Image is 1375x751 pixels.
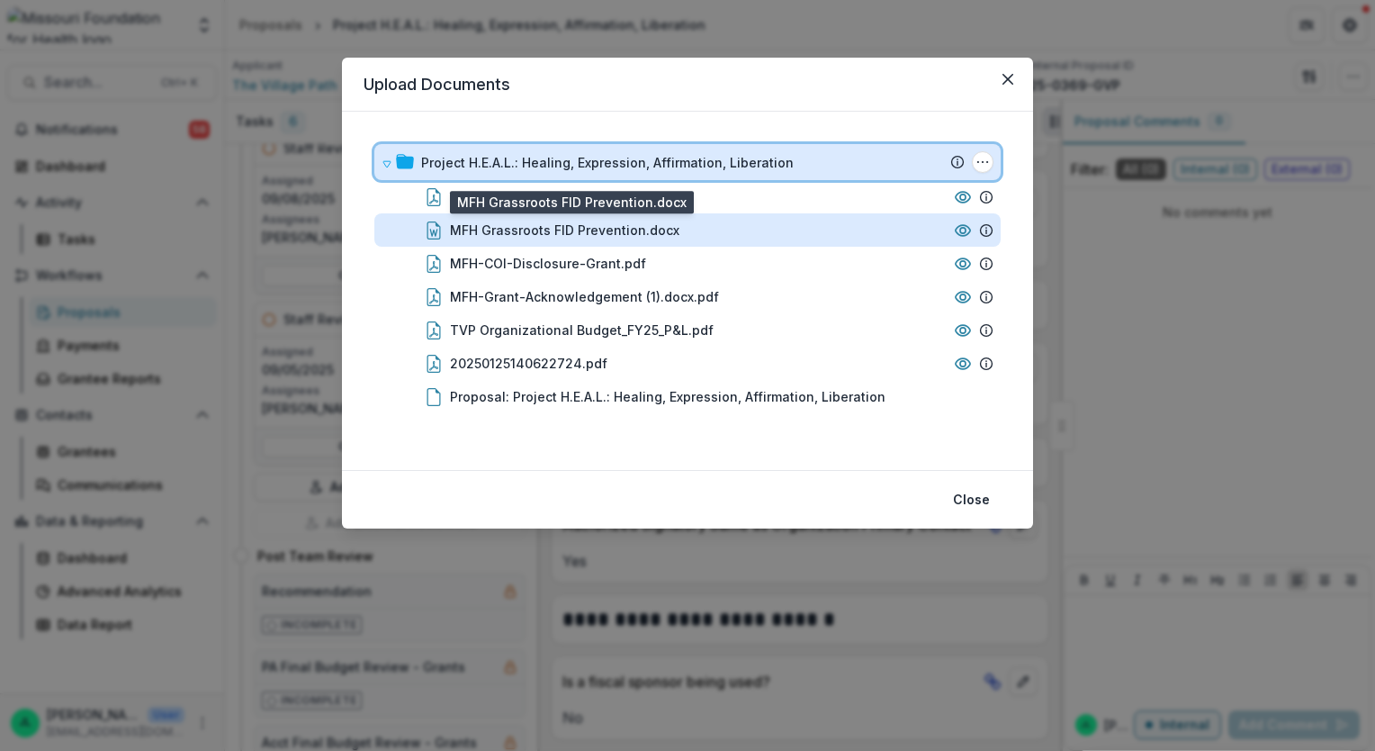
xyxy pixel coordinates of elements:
button: Close [942,485,1001,514]
div: StatementofActivity.pdf [374,180,1001,213]
div: TVP Organizational Budget_FY25_P&L.pdf [450,321,714,339]
div: Proposal: Project H.E.A.L.: Healing, Expression, Affirmation, Liberation [450,387,885,406]
div: MFH-COI-Disclosure-Grant.pdf [450,254,646,273]
header: Upload Documents [342,58,1033,112]
div: MFH-Grant-Acknowledgement (1).docx.pdf [374,280,1001,313]
div: MFH Grassroots FID Prevention.docx [450,221,679,240]
div: StatementofActivity.pdf [450,187,598,206]
div: 20250125140622724.pdf [450,354,607,373]
div: Project H.E.A.L.: Healing, Expression, Affirmation, Liberation [421,153,794,172]
div: 20250125140622724.pdf [374,347,1001,380]
div: MFH Grassroots FID Prevention.docx [374,213,1001,247]
div: MFH-COI-Disclosure-Grant.pdf [374,247,1001,280]
div: MFH-Grant-Acknowledgement (1).docx.pdf [450,287,719,306]
div: Proposal: Project H.E.A.L.: Healing, Expression, Affirmation, Liberation [374,380,1001,413]
button: Close [993,65,1022,94]
div: TVP Organizational Budget_FY25_P&L.pdf [374,313,1001,347]
div: Project H.E.A.L.: Healing, Expression, Affirmation, LiberationProject H.E.A.L.: Healing, Expressi... [374,144,1001,413]
button: Project H.E.A.L.: Healing, Expression, Affirmation, Liberation Options [972,151,993,173]
div: Project H.E.A.L.: Healing, Expression, Affirmation, LiberationProject H.E.A.L.: Healing, Expressi... [374,144,1001,180]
